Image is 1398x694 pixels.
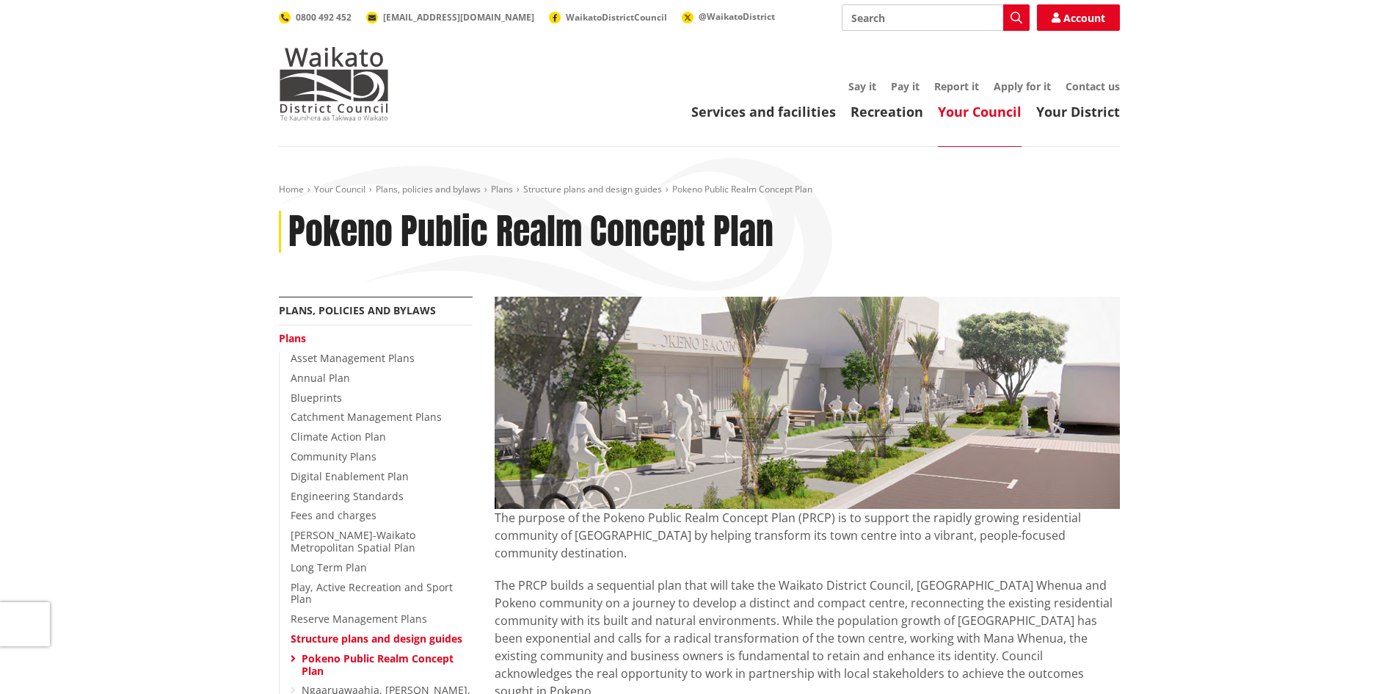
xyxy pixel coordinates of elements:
[495,509,1120,562] p: The purpose of the Pokeno Public Realm Concept Plan (PRCP) is to support the rapidly growing resi...
[279,331,306,345] a: Plans
[699,10,775,23] span: @WaikatoDistrict
[566,11,667,24] span: WaikatoDistrictCouncil
[848,79,876,93] a: Say it
[1037,4,1120,31] a: Account
[1066,79,1120,93] a: Contact us
[691,103,836,120] a: Services and facilities
[302,651,454,678] a: Pokeno Public Realm Concept Plan
[279,11,352,24] a: 0800 492 452
[314,183,365,195] a: Your Council
[291,612,427,626] a: Reserve Management Plans
[279,184,1120,196] nav: breadcrumb
[842,4,1030,31] input: Search input
[491,183,513,195] a: Plans
[291,371,350,385] a: Annual Plan
[1036,103,1120,120] a: Your District
[291,560,367,574] a: Long Term Plan
[682,10,775,23] a: @WaikatoDistrict
[279,183,304,195] a: Home
[523,183,662,195] a: Structure plans and design guides
[938,103,1022,120] a: Your Council
[291,489,404,503] a: Engineering Standards
[291,508,376,522] a: Fees and charges
[291,351,415,365] a: Asset Management Plans
[672,183,812,195] span: Pokeno Public Realm Concept Plan
[291,528,415,554] a: [PERSON_NAME]-Waikato Metropolitan Spatial Plan
[994,79,1051,93] a: Apply for it
[291,469,409,483] a: Digital Enablement Plan
[891,79,920,93] a: Pay it
[383,11,534,24] span: [EMAIL_ADDRESS][DOMAIN_NAME]
[851,103,923,120] a: Recreation
[934,79,979,93] a: Report it
[291,410,442,424] a: Catchment Management Plans
[291,391,342,405] a: Blueprints
[279,303,436,317] a: Plans, policies and bylaws
[291,580,453,607] a: Play, Active Recreation and Sport Plan
[288,211,773,253] h1: Pokeno Public Realm Concept Plan
[291,449,376,463] a: Community Plans
[495,297,1120,509] img: Pookeno concept for website banner
[296,11,352,24] span: 0800 492 452
[376,183,481,195] a: Plans, policies and bylaws
[366,11,534,24] a: [EMAIL_ADDRESS][DOMAIN_NAME]
[549,11,667,24] a: WaikatoDistrictCouncil
[279,47,389,120] img: Waikato District Council - Te Kaunihera aa Takiwaa o Waikato
[291,430,386,444] a: Climate Action Plan
[291,632,462,646] a: Structure plans and design guides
